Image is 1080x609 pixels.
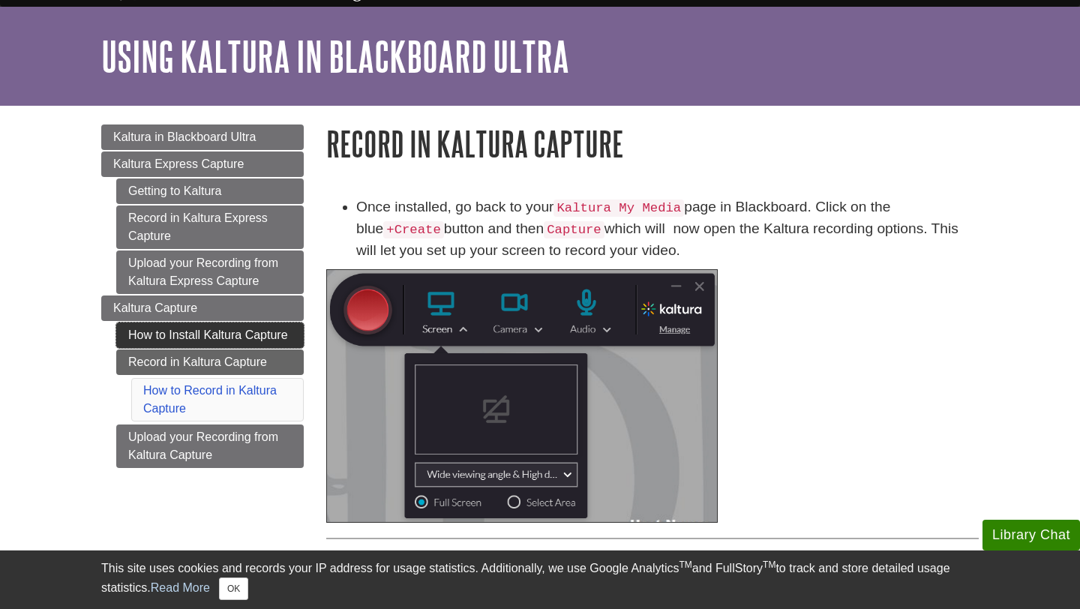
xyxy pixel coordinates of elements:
[553,199,684,217] code: Kaltura My Media
[982,520,1080,550] button: Library Chat
[763,559,775,570] sup: TM
[544,221,604,238] code: Capture
[383,221,444,238] code: +Create
[101,151,304,177] a: Kaltura Express Capture
[356,196,979,262] li: Once installed, go back to your page in Blackboard. Click on the blue button and then which will ...
[113,157,244,170] span: Kaltura Express Capture
[101,124,304,150] a: Kaltura in Blackboard Ultra
[116,250,304,294] a: Upload your Recording from Kaltura Express Capture
[101,295,304,321] a: Kaltura Capture
[219,577,248,600] button: Close
[101,559,979,600] div: This site uses cookies and records your IP address for usage statistics. Additionally, we use Goo...
[116,349,304,375] a: Record in Kaltura Capture
[116,424,304,468] a: Upload your Recording from Kaltura Capture
[101,124,304,468] div: Guide Page Menu
[101,33,569,79] a: Using Kaltura in Blackboard Ultra
[679,559,691,570] sup: TM
[116,205,304,249] a: Record in Kaltura Express Capture
[116,178,304,204] a: Getting to Kaltura
[151,581,210,594] a: Read More
[116,322,304,348] a: How to Install Kaltura Capture
[113,301,197,314] span: Kaltura Capture
[113,130,256,143] span: Kaltura in Blackboard Ultra
[143,384,277,415] a: How to Record in Kaltura Capture
[326,269,718,523] img: kaltura dashboard
[326,124,979,163] h1: Record in Kaltura Capture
